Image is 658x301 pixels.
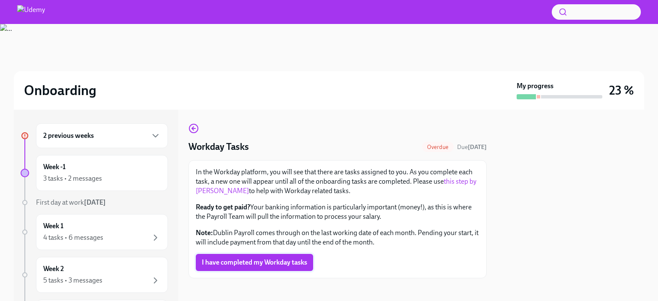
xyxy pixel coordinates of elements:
p: Dublin Payroll comes through on the last working date of each month. Pending your start, it will ... [196,228,479,247]
a: Week -13 tasks • 2 messages [21,155,168,191]
h6: Week -1 [43,162,66,172]
strong: Ready to get paid? [196,203,250,211]
span: Due [457,143,487,151]
p: Your banking information is particularly important (money!), as this is where the Payroll Team wi... [196,203,479,221]
strong: [DATE] [84,198,106,206]
strong: Note: [196,229,213,237]
strong: [DATE] [468,143,487,151]
strong: My progress [517,81,553,91]
h6: 2 previous weeks [43,131,94,140]
a: Week 25 tasks • 3 messages [21,257,168,293]
span: First day at work [36,198,106,206]
h4: Workday Tasks [188,140,249,153]
h2: Onboarding [24,82,96,99]
h3: 23 % [609,83,634,98]
div: 4 tasks • 6 messages [43,233,103,242]
span: Overdue [422,144,454,150]
img: Udemy [17,5,45,19]
div: 5 tasks • 3 messages [43,276,102,285]
h6: Week 1 [43,221,63,231]
h6: Week 2 [43,264,64,274]
button: I have completed my Workday tasks [196,254,313,271]
a: First day at work[DATE] [21,198,168,207]
p: In the Workday platform, you will see that there are tasks assigned to you. As you complete each ... [196,167,479,196]
div: 3 tasks • 2 messages [43,174,102,183]
span: September 1st, 2025 08:00 [457,143,487,151]
a: Week 14 tasks • 6 messages [21,214,168,250]
span: I have completed my Workday tasks [202,258,307,267]
div: 2 previous weeks [36,123,168,148]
